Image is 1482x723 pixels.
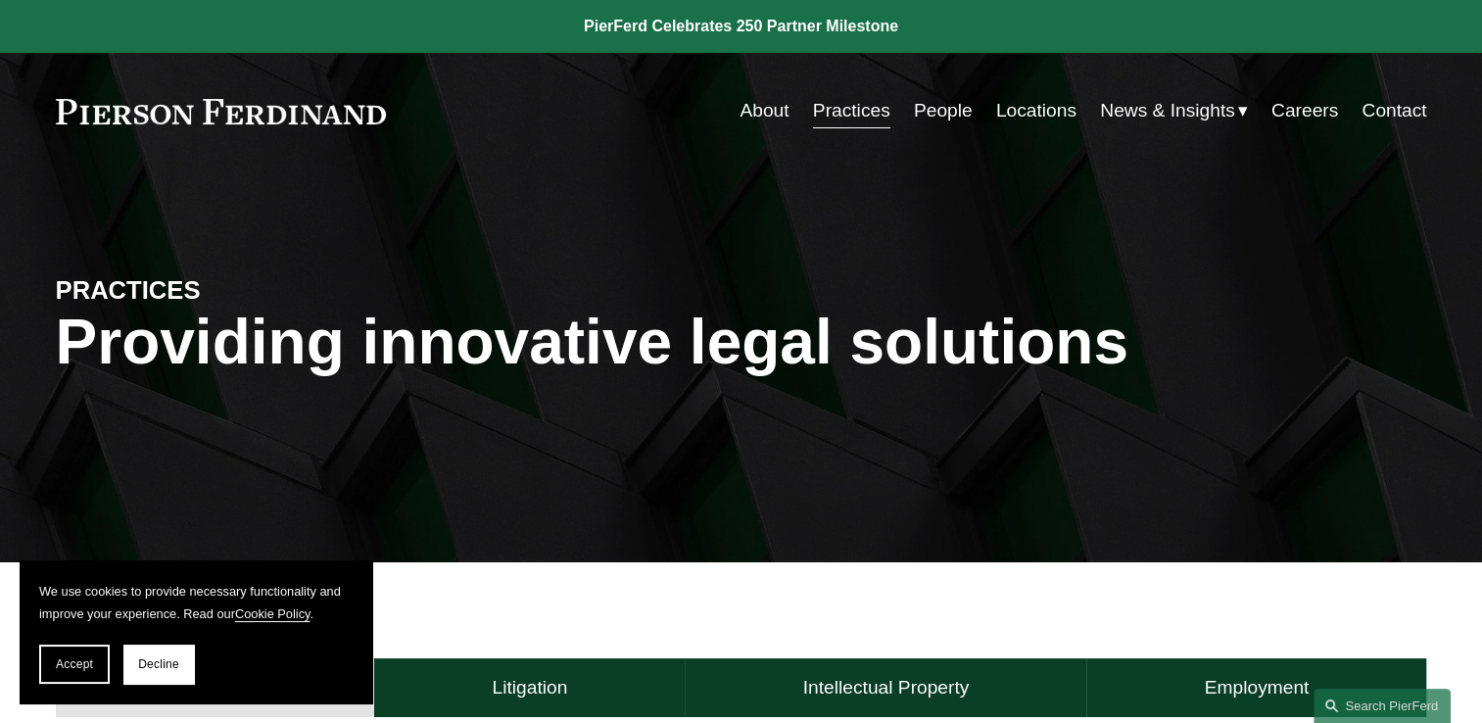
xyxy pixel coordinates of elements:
p: We use cookies to provide necessary functionality and improve your experience. Read our . [39,580,353,625]
span: Accept [56,657,93,671]
span: News & Insights [1100,94,1235,128]
button: Decline [123,645,194,684]
h4: PRACTICES [56,274,399,306]
a: Cookie Policy [235,606,311,621]
a: Careers [1271,92,1338,129]
a: Practices [813,92,890,129]
span: Decline [138,657,179,671]
section: Cookie banner [20,560,372,703]
h4: Litigation [492,676,567,699]
button: Accept [39,645,110,684]
a: People [914,92,973,129]
h1: Providing innovative legal solutions [56,307,1427,378]
h4: Employment [1205,676,1310,699]
h4: Intellectual Property [803,676,970,699]
a: Locations [996,92,1076,129]
a: Contact [1362,92,1426,129]
a: Search this site [1314,689,1451,723]
a: About [740,92,789,129]
a: folder dropdown [1100,92,1248,129]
